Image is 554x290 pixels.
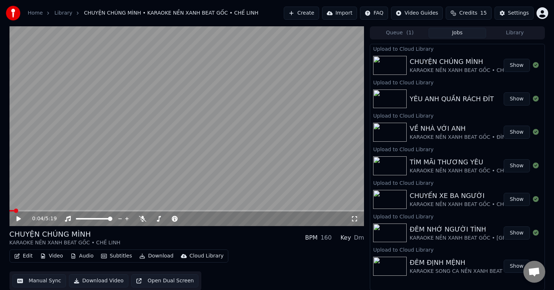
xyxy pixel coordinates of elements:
span: Credits [459,9,477,17]
div: BPM [305,233,317,242]
button: Create [284,7,319,20]
div: Settings [508,9,529,17]
button: Show [504,92,530,106]
div: CHUYỆN CHÚNG MÌNH [410,57,521,67]
button: Show [504,59,530,72]
span: 0:04 [32,215,43,222]
a: Library [54,9,72,17]
img: youka [6,6,20,20]
button: Edit [11,251,36,261]
button: Queue [371,28,429,38]
div: Upload to Cloud Library [370,212,544,221]
div: YÊU ANH QUẦN RÁCH ĐÍT [410,94,494,104]
div: CHUYẾN XE BA NGƯỜI [410,191,521,201]
nav: breadcrumb [28,9,258,17]
div: Dm [354,233,364,242]
button: Credits15 [446,7,491,20]
a: Home [28,9,43,17]
button: Settings [495,7,534,20]
div: KARAOKE NỀN XANH BEAT GỐC • CHẾ LINH [410,67,521,74]
button: Subtitles [98,251,135,261]
div: KARAOKE NỀN XANH BEAT GỐC • CHẾ LINH [9,239,121,247]
button: Import [322,7,357,20]
button: Show [504,260,530,273]
button: Audio [67,251,97,261]
div: VỀ NHÀ VỚI ANH [410,123,522,134]
button: Manual Sync [12,274,66,287]
span: 15 [480,9,487,17]
div: KARAOKE NỀN XANH BEAT GỐC • [GEOGRAPHIC_DATA] [410,234,550,242]
div: KARAOKE NỀN XANH BEAT GỐC • ĐÌNH DUY [410,134,522,141]
button: Video [37,251,66,261]
div: Key [340,233,351,242]
button: FAQ [360,7,388,20]
button: Video Guides [391,7,443,20]
div: Upload to Cloud Library [370,111,544,120]
button: Jobs [429,28,486,38]
div: / [32,215,50,222]
div: Open chat [523,261,545,283]
div: CHUYỆN CHÚNG MÌNH [9,229,121,239]
div: Cloud Library [190,252,224,260]
button: Open Dual Screen [131,274,199,287]
button: Show [504,193,530,206]
div: Upload to Cloud Library [370,44,544,53]
div: TÌM MÃI THƯƠNG YÊU [410,157,521,167]
div: Upload to Cloud Library [370,78,544,87]
button: Library [486,28,544,38]
div: Upload to Cloud Library [370,178,544,187]
span: CHUYỆN CHÚNG MÌNH • KARAOKE NỀN XANH BEAT GỐC • CHẾ LINH [84,9,258,17]
div: KARAOKE NỀN XANH BEAT GỐC • CHẾ LINH [410,201,521,208]
div: KARAOKE NỀN XANH BEAT GỐC • CHẾ LINH [410,167,521,175]
span: 5:19 [45,215,57,222]
button: Show [504,226,530,240]
div: Upload to Cloud Library [370,245,544,254]
button: Download Video [69,274,128,287]
span: ( 1 ) [406,29,414,37]
button: Show [504,126,530,139]
div: ĐÊM NHỚ NGƯỜI TÌNH [410,224,550,234]
button: Show [504,159,530,172]
div: 160 [321,233,332,242]
div: Upload to Cloud Library [370,145,544,153]
button: Download [136,251,177,261]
